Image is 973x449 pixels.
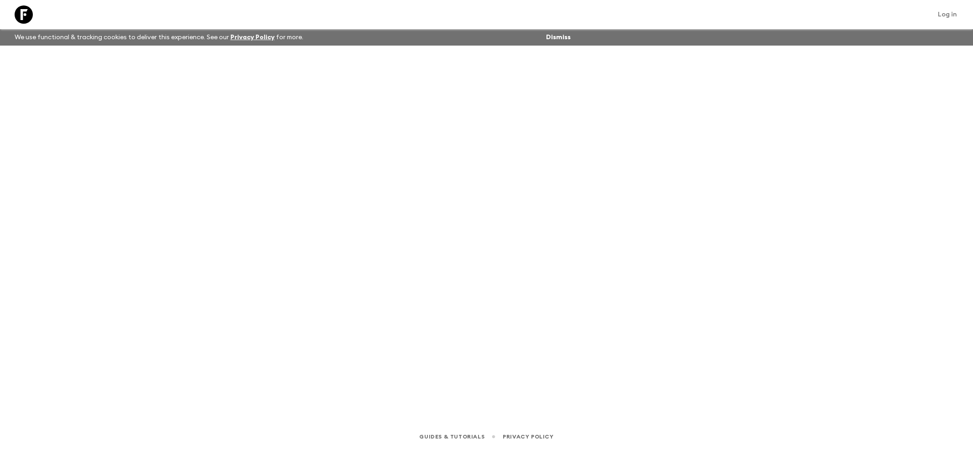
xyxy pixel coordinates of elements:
button: Dismiss [544,31,573,44]
p: We use functional & tracking cookies to deliver this experience. See our for more. [11,29,307,46]
a: Privacy Policy [503,432,553,442]
a: Log in [933,8,962,21]
a: Guides & Tutorials [419,432,484,442]
a: Privacy Policy [230,34,275,41]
